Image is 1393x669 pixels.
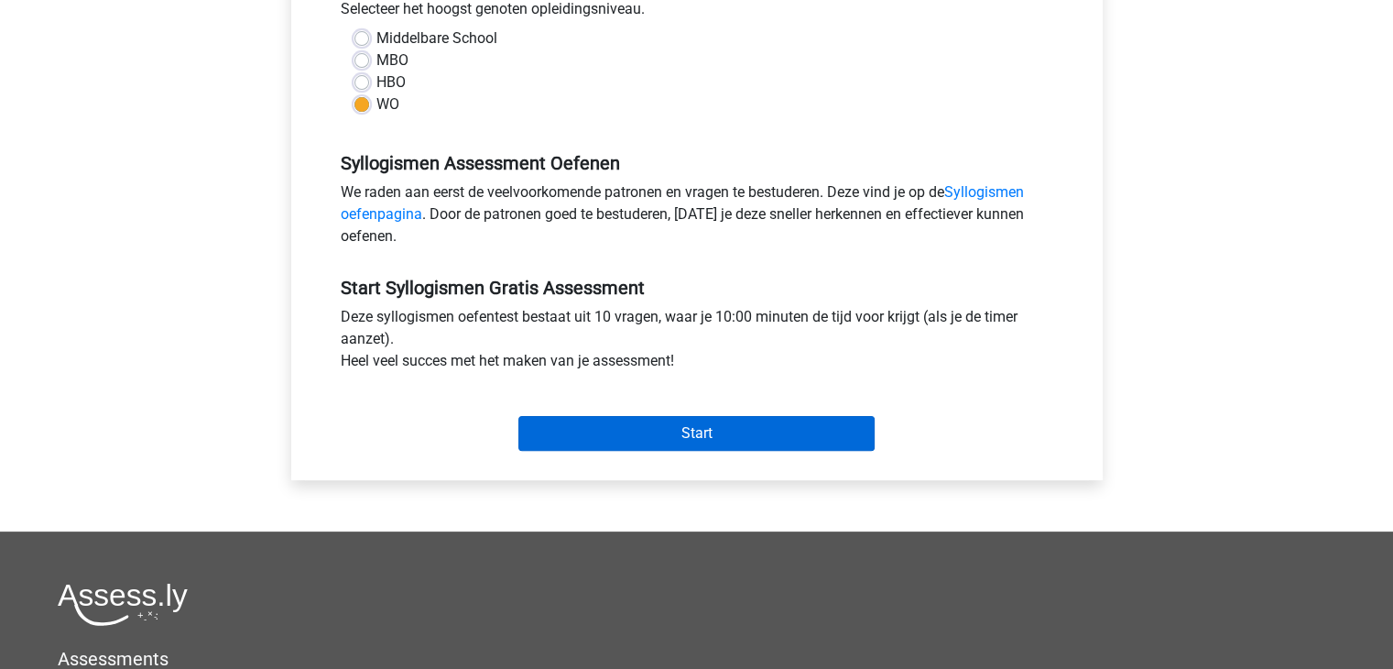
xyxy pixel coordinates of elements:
[327,181,1067,255] div: We raden aan eerst de veelvoorkomende patronen en vragen te bestuderen. Deze vind je op de . Door...
[376,49,408,71] label: MBO
[376,93,399,115] label: WO
[341,277,1053,299] h5: Start Syllogismen Gratis Assessment
[518,416,875,451] input: Start
[58,583,188,626] img: Assessly logo
[327,306,1067,379] div: Deze syllogismen oefentest bestaat uit 10 vragen, waar je 10:00 minuten de tijd voor krijgt (als ...
[376,27,497,49] label: Middelbare School
[341,152,1053,174] h5: Syllogismen Assessment Oefenen
[376,71,406,93] label: HBO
